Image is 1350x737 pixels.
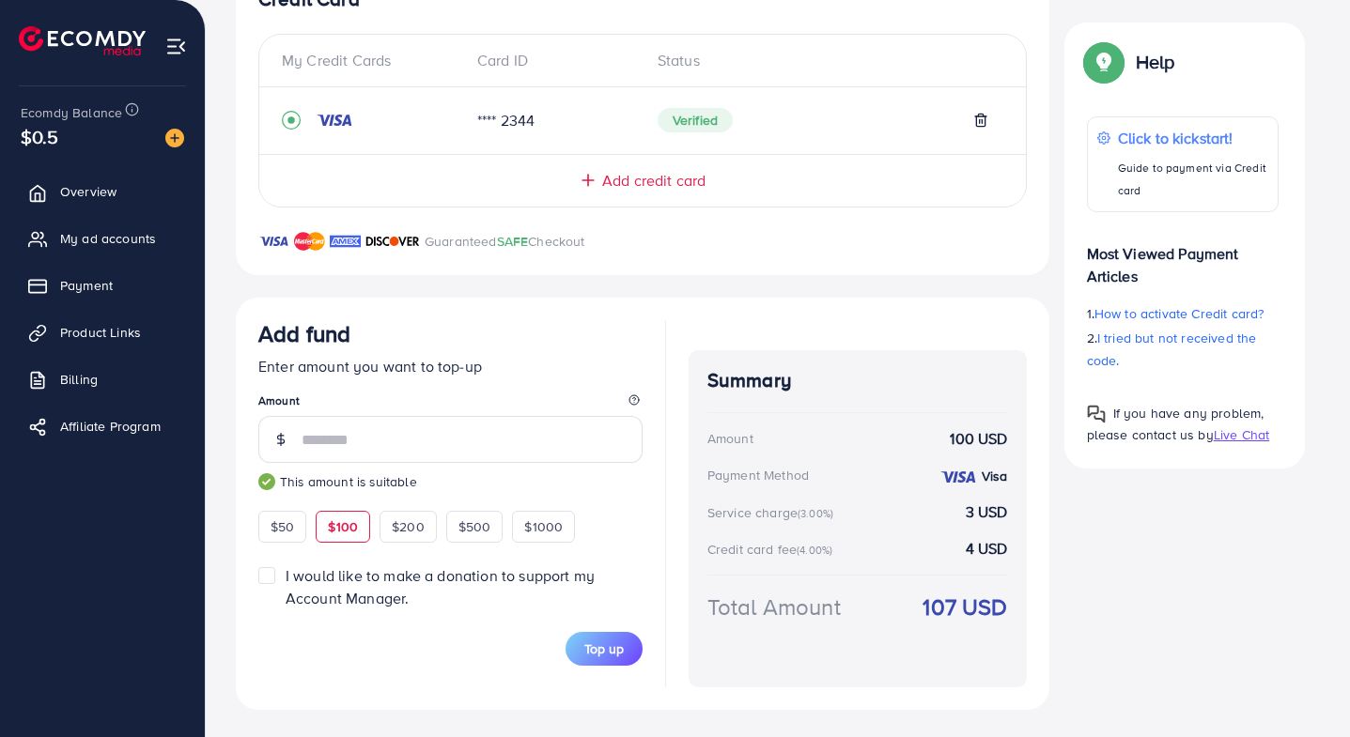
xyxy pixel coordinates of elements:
strong: 100 USD [950,428,1007,450]
div: Payment Method [707,466,809,484]
span: $100 [328,517,358,536]
p: Click to kickstart! [1118,127,1268,149]
span: $0.5 [21,123,59,150]
h4: Summary [707,369,1008,392]
span: My ad accounts [60,229,156,248]
div: My Credit Cards [282,50,462,71]
p: Most Viewed Payment Articles [1087,227,1280,287]
a: Overview [14,173,191,210]
img: brand [365,230,420,253]
img: logo [19,26,146,55]
span: Live Chat [1214,425,1269,444]
small: (4.00%) [797,543,832,558]
button: Top up [566,632,643,666]
a: My ad accounts [14,220,191,257]
img: Popup guide [1087,45,1121,79]
span: $500 [458,517,491,536]
strong: 107 USD [923,591,1007,623]
span: I would like to make a donation to support my Account Manager. [286,565,595,607]
img: credit [316,113,353,128]
strong: 4 USD [966,538,1008,560]
p: Enter amount you want to top-up [258,355,643,377]
img: credit [939,469,977,484]
svg: record circle [282,111,301,130]
legend: Amount [258,392,643,416]
span: $1000 [524,517,563,536]
strong: Visa [982,467,1008,485]
img: menu [165,36,187,57]
small: (3.00%) [798,506,833,521]
div: Service charge [707,503,839,522]
div: Status [643,50,1003,71]
span: I tried but not received the code. [1087,329,1257,370]
iframe: Chat [1270,653,1336,723]
div: Credit card fee [707,540,839,559]
div: Card ID [462,50,643,71]
a: Billing [14,361,191,398]
div: Total Amount [707,591,841,623]
strong: 3 USD [966,501,1008,523]
span: Verified [658,108,733,132]
img: Popup guide [1087,405,1106,423]
img: brand [330,230,361,253]
span: If you have any problem, please contact us by [1087,404,1265,444]
h3: Add fund [258,320,350,347]
span: Overview [60,182,116,201]
span: Ecomdy Balance [21,103,122,122]
span: $50 [271,517,294,536]
img: guide [258,473,275,490]
span: $200 [392,517,425,536]
span: Affiliate Program [60,417,161,436]
small: This amount is suitable [258,472,643,491]
img: brand [294,230,325,253]
span: Payment [60,276,113,295]
a: Affiliate Program [14,407,191,445]
p: Guaranteed Checkout [425,230,585,253]
img: brand [258,230,289,253]
span: SAFE [497,232,529,251]
a: Payment [14,267,191,304]
p: 2. [1087,327,1280,372]
span: Top up [584,639,624,658]
span: Billing [60,370,98,389]
p: 1. [1087,302,1280,325]
span: How to activate Credit card? [1094,304,1264,323]
p: Guide to payment via Credit card [1118,157,1268,202]
span: Product Links [60,323,141,342]
p: Help [1136,51,1175,73]
span: Add credit card [602,170,706,192]
img: image [165,129,184,147]
div: Amount [707,429,753,448]
a: Product Links [14,314,191,351]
